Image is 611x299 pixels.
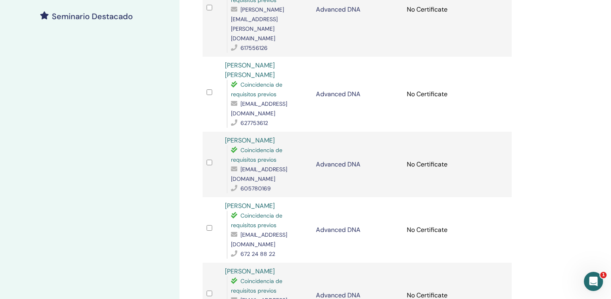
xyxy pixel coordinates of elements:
[312,197,403,263] td: Advanced DNA
[240,250,275,257] span: 672 24 88 22
[312,57,403,132] td: Advanced DNA
[584,272,603,291] iframe: Intercom live chat
[231,81,282,98] span: Coincidencia de requisitos previos
[231,6,284,42] span: [PERSON_NAME][EMAIL_ADDRESS][PERSON_NAME][DOMAIN_NAME]
[600,272,607,278] span: 1
[231,100,287,117] span: [EMAIL_ADDRESS][DOMAIN_NAME]
[231,147,282,163] span: Coincidencia de requisitos previos
[225,61,275,79] a: [PERSON_NAME] [PERSON_NAME]
[312,132,403,197] td: Advanced DNA
[225,267,275,275] a: [PERSON_NAME]
[225,136,275,145] a: [PERSON_NAME]
[240,185,271,192] span: 605780169
[231,166,287,182] span: [EMAIL_ADDRESS][DOMAIN_NAME]
[231,231,287,248] span: [EMAIL_ADDRESS][DOMAIN_NAME]
[52,12,133,21] h4: Seminario Destacado
[225,202,275,210] a: [PERSON_NAME]
[231,277,282,294] span: Coincidencia de requisitos previos
[240,119,268,127] span: 627753612
[231,212,282,229] span: Coincidencia de requisitos previos
[240,44,268,51] span: 617556126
